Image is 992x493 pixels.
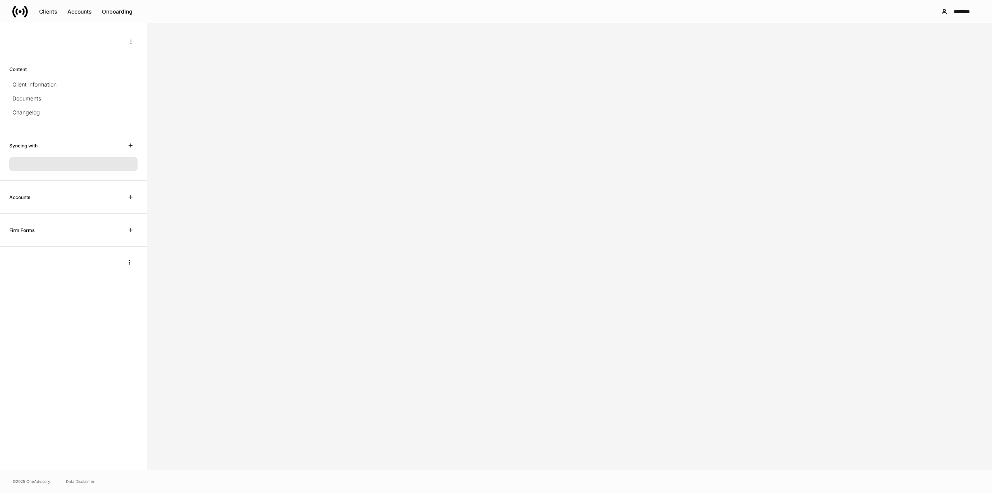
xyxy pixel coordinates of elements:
[9,78,138,92] a: Client information
[66,478,95,484] a: Data Disclaimer
[34,5,62,18] button: Clients
[9,142,38,149] h6: Syncing with
[12,95,41,102] p: Documents
[12,81,57,88] p: Client information
[9,194,30,201] h6: Accounts
[67,9,92,14] div: Accounts
[9,92,138,106] a: Documents
[12,478,50,484] span: © 2025 OneAdvisory
[9,227,34,234] h6: Firm Forms
[97,5,138,18] button: Onboarding
[9,106,138,119] a: Changelog
[39,9,57,14] div: Clients
[62,5,97,18] button: Accounts
[12,109,40,116] p: Changelog
[102,9,133,14] div: Onboarding
[9,66,27,73] h6: Content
